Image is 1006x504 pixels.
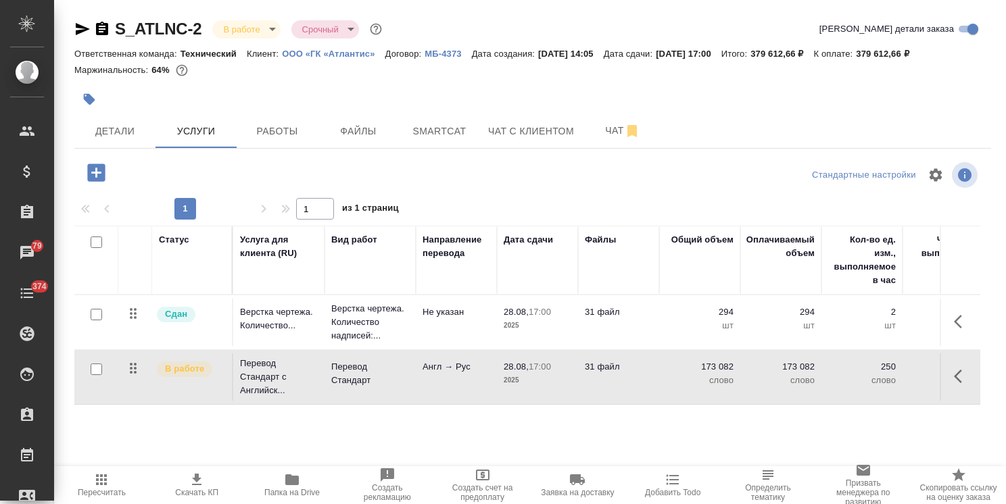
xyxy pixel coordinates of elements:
a: ООО «ГК «Атлантис» [282,47,385,59]
a: 79 [3,236,51,270]
div: Часов на выполнение [909,233,977,260]
button: Скопировать ссылку на оценку заказа [911,466,1006,504]
p: слово [666,374,734,387]
p: 17:00 [529,361,551,372]
td: 692.33 [903,353,984,401]
button: Скачать КП [149,466,245,504]
button: Пересчитать [54,466,149,504]
button: В работе [219,24,264,35]
p: Клиент: [247,49,282,59]
button: Создать рекламацию [339,466,435,504]
button: Скопировать ссылку для ЯМессенджера [74,21,91,37]
button: 114032.00 RUB; [173,61,191,79]
p: [DATE] 17:00 [656,49,721,59]
button: Призвать менеджера по развитию [815,466,911,504]
a: МБ-4373 [425,47,471,59]
button: Определить тематику [721,466,816,504]
p: Англ → Рус [423,360,490,374]
span: Детали [82,123,147,140]
span: Определить тематику [729,483,808,502]
span: из 1 страниц [342,200,399,220]
p: Не указан [423,305,490,319]
span: Папка на Drive [264,488,320,497]
p: МБ-4373 [425,49,471,59]
span: Добавить Todo [645,488,700,497]
div: В работе [212,20,280,39]
p: К оплате: [814,49,857,59]
span: Скачать КП [175,488,218,497]
span: Скопировать ссылку на оценку заказа [919,483,998,502]
p: Ответственная команда: [74,49,181,59]
button: Папка на Drive [245,466,340,504]
span: Smartcat [407,123,472,140]
button: Создать счет на предоплату [435,466,530,504]
p: Верстка чертежа. Количество надписей:... [331,302,409,343]
div: Оплачиваемый объем [746,233,815,260]
p: Технический [181,49,247,59]
p: Маржинальность: [74,65,151,75]
p: [DATE] 14:05 [538,49,604,59]
div: Статус [159,233,189,247]
a: 374 [3,276,51,310]
button: Срочный [298,24,343,35]
span: Чат [590,122,655,139]
p: 294 [666,305,734,319]
span: Создать счет на предоплату [443,483,522,502]
p: 379 612,66 ₽ [750,49,813,59]
p: 64% [151,65,172,75]
p: слово [747,374,815,387]
div: split button [809,165,919,186]
p: шт [828,319,896,332]
div: Направление перевода [423,233,490,260]
span: Пересчитать [78,488,126,497]
button: Показать кнопки [946,305,978,338]
span: Создать рекламацию [348,483,427,502]
p: шт [747,319,815,332]
p: 31 файл [585,360,652,374]
span: Посмотреть информацию [952,162,980,188]
p: Итого: [721,49,750,59]
p: ООО «ГК «Атлантис» [282,49,385,59]
span: Чат с клиентом [488,123,574,140]
p: Сдан [165,307,187,321]
a: S_ATLNC-2 [115,20,201,38]
p: 28.08, [504,307,529,317]
span: Заявка на доставку [541,488,614,497]
button: Показать кнопки [946,360,978,393]
button: Добавить услугу [78,159,115,186]
p: Перевод Стандарт [331,360,409,387]
p: 17:00 [529,307,551,317]
p: слово [828,374,896,387]
span: 374 [24,280,55,293]
p: 31 файл [585,305,652,319]
span: 79 [24,239,50,253]
span: Настроить таблицу [919,159,952,191]
div: В работе [291,20,359,39]
span: Работы [245,123,310,140]
p: 2 [828,305,896,319]
div: Общий объем [671,233,734,247]
div: Кол-во ед. изм., выполняемое в час [828,233,896,287]
button: Заявка на доставку [530,466,625,504]
p: 173 082 [666,360,734,374]
p: 294 [747,305,815,319]
div: Вид работ [331,233,377,247]
span: [PERSON_NAME] детали заказа [819,22,954,36]
p: 2025 [504,319,571,332]
p: Дата сдачи: [604,49,656,59]
button: Скопировать ссылку [94,21,110,37]
div: Файлы [585,233,616,247]
div: Услуга для клиента (RU) [240,233,318,260]
button: Добавить Todo [625,466,721,504]
div: Дата сдачи [504,233,553,247]
button: Добавить тэг [74,84,104,114]
span: Файлы [326,123,391,140]
p: Дата создания: [472,49,538,59]
p: 173 082 [747,360,815,374]
td: 147 [903,299,984,346]
p: Верстка чертежа. Количество... [240,305,318,332]
p: 379 612,66 ₽ [856,49,919,59]
p: 28.08, [504,361,529,372]
p: 250 [828,360,896,374]
p: 2025 [504,374,571,387]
